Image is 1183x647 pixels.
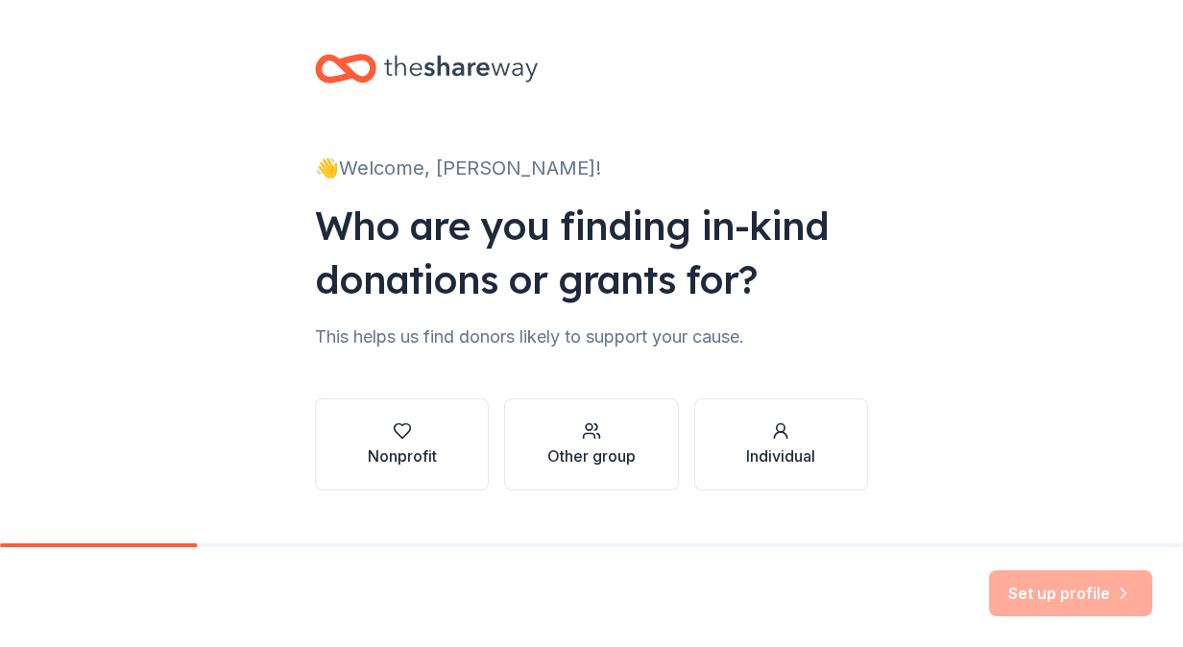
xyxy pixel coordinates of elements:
[694,398,868,491] button: Individual
[315,398,489,491] button: Nonprofit
[315,153,868,183] div: 👋 Welcome, [PERSON_NAME]!
[315,322,868,352] div: This helps us find donors likely to support your cause.
[547,444,636,467] div: Other group
[315,199,868,306] div: Who are you finding in-kind donations or grants for?
[504,398,678,491] button: Other group
[746,444,815,467] div: Individual
[368,444,437,467] div: Nonprofit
